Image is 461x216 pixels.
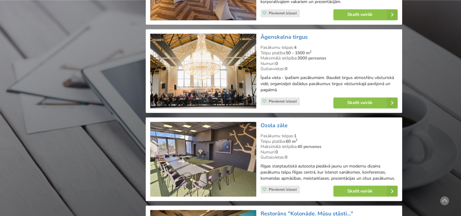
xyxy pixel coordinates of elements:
strong: 0 [285,154,287,160]
div: Telpu platība: [261,139,398,144]
div: Telpu platība: [261,50,398,56]
span: Pievienot izlasei [269,11,297,16]
strong: 1 [294,133,296,139]
div: Pasākumu telpas: [261,45,398,50]
span: Pievienot izlasei [269,187,297,192]
div: Pasākumu telpas: [261,133,398,139]
div: Maksimālā ietilpība: [261,144,398,149]
div: Gultasvietas: [261,66,398,72]
strong: 0 [285,66,287,72]
sup: 2 [310,49,311,54]
strong: 40 personas [297,143,321,149]
img: Neierastas vietas | Rīga | Āgenskalna tirgus [150,34,256,108]
div: Maksimālā ietilpība: [261,56,398,61]
strong: 60 m [286,138,297,144]
a: Skatīt vairāk [333,97,398,108]
a: Skatīt vairāk [333,9,398,20]
p: Rīgas starptautiskā autoosta piedāvā jaunu un modernu dizaina pasākumu telpu Rīgas centrā, kur īs... [261,163,398,181]
sup: 2 [296,137,297,142]
strong: 50 - 1500 m [286,50,311,56]
span: Pievienot izlasei [269,99,297,104]
a: Ozola zāle [261,121,288,129]
div: Numuri: [261,149,398,155]
div: Gultasvietas: [261,154,398,160]
strong: 4 [294,45,296,50]
a: Āgenskalna tirgus [261,33,308,41]
strong: 0 [275,149,278,155]
p: Īpaša vieta - īpašiem pasākumiem. Baudiet tirgus atmosfēru vēsturiskā vidē, organizējot dažādus p... [261,75,398,93]
strong: 0 [275,61,278,67]
div: Numuri: [261,61,398,67]
strong: 3000 personas [297,55,326,61]
a: Skatīt vairāk [333,185,398,196]
img: Konferenču centrs | Rīga | Ozola zāle [150,122,256,196]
